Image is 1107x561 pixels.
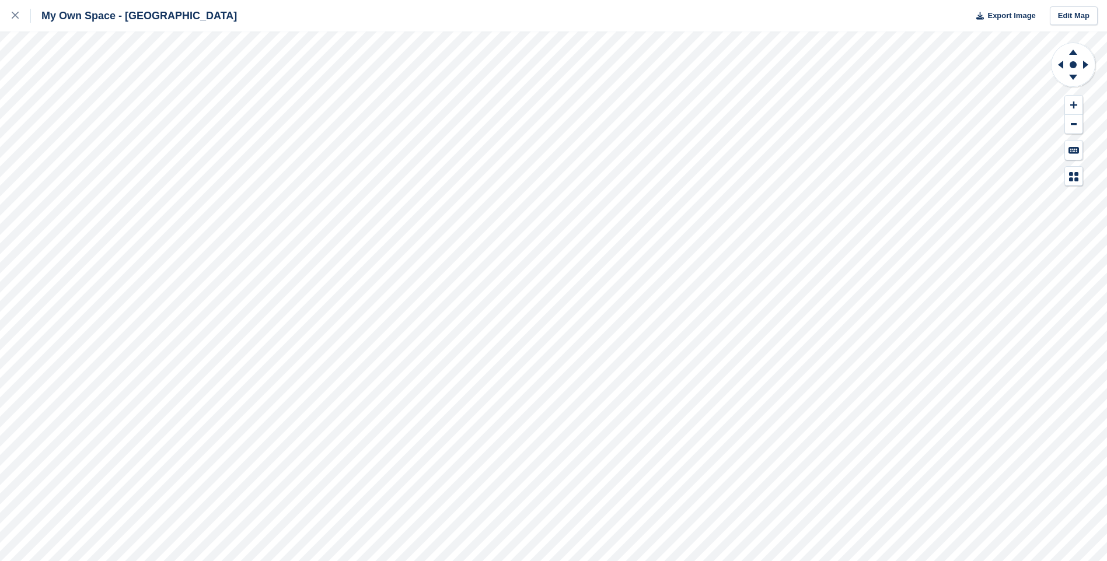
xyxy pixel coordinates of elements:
[31,9,237,23] div: My Own Space - [GEOGRAPHIC_DATA]
[1065,167,1082,186] button: Map Legend
[987,10,1035,22] span: Export Image
[1065,115,1082,134] button: Zoom Out
[1065,96,1082,115] button: Zoom In
[1050,6,1098,26] a: Edit Map
[1065,141,1082,160] button: Keyboard Shortcuts
[969,6,1036,26] button: Export Image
